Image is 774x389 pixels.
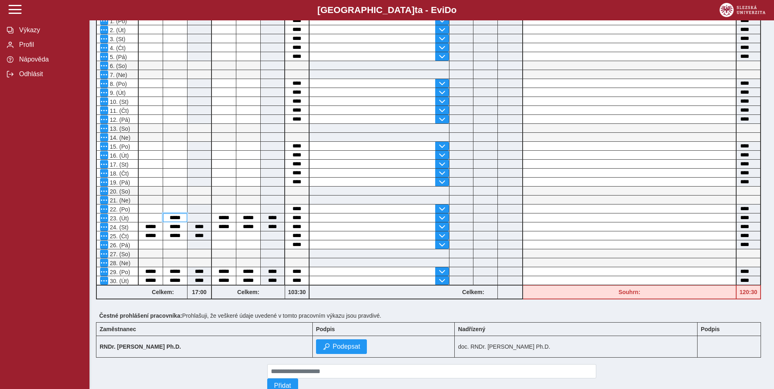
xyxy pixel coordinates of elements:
[449,289,497,295] b: Celkem:
[188,289,211,295] b: 17:00
[108,152,129,159] span: 16. (Út)
[100,88,108,97] button: Menu
[737,285,761,299] div: Fond pracovní doby (70:24 h) a součet hodin (120:30 h) se neshodují!
[100,178,108,186] button: Menu
[108,206,130,213] span: 22. (Po)
[100,160,108,168] button: Menu
[100,214,108,222] button: Menu
[108,27,126,33] span: 2. (Út)
[108,233,129,240] span: 25. (Čt)
[100,115,108,123] button: Menu
[100,142,108,150] button: Menu
[108,161,129,168] span: 17. (St)
[108,242,130,248] span: 26. (Pá)
[17,70,83,78] span: Odhlásit
[108,197,131,204] span: 21. (Ne)
[96,309,767,322] div: Prohlašuji, že veškeré údaje uvedené v tomto pracovním výkazu jsou pravdivé.
[100,259,108,267] button: Menu
[100,187,108,195] button: Menu
[108,108,129,114] span: 11. (Čt)
[17,41,83,48] span: Profil
[108,224,129,231] span: 24. (St)
[108,99,129,105] span: 10. (St)
[523,285,737,299] div: Fond pracovní doby (70:24 h) a součet hodin (120:30 h) se neshodují!
[100,35,108,43] button: Menu
[100,268,108,276] button: Menu
[100,277,108,285] button: Menu
[100,106,108,114] button: Menu
[100,44,108,52] button: Menu
[108,269,130,275] span: 29. (Po)
[316,326,335,332] b: Podpis
[100,17,108,25] button: Menu
[108,260,131,266] span: 28. (Ne)
[108,215,129,222] span: 23. (Út)
[100,70,108,79] button: Menu
[24,5,750,15] b: [GEOGRAPHIC_DATA] a - Evi
[100,223,108,231] button: Menu
[108,63,127,69] span: 6. (So)
[212,289,285,295] b: Celkem:
[139,289,187,295] b: Celkem:
[100,326,136,332] b: Zaměstnanec
[108,36,125,42] span: 3. (St)
[333,343,360,350] span: Podepsat
[100,241,108,249] button: Menu
[316,339,367,354] button: Podepsat
[108,54,127,60] span: 5. (Pá)
[108,278,129,284] span: 30. (Út)
[701,326,720,332] b: Podpis
[619,289,641,295] b: Souhrn:
[100,53,108,61] button: Menu
[100,196,108,204] button: Menu
[17,26,83,34] span: Výkazy
[455,336,698,358] td: doc. RNDr. [PERSON_NAME] Ph.D.
[108,125,130,132] span: 13. (So)
[100,151,108,159] button: Menu
[99,312,182,319] b: Čestné prohlášení pracovníka:
[100,250,108,258] button: Menu
[445,5,451,15] span: D
[108,45,126,51] span: 4. (Čt)
[108,143,130,150] span: 15. (Po)
[108,72,127,78] span: 7. (Ne)
[719,3,765,17] img: logo_web_su.png
[108,170,129,177] span: 18. (Čt)
[108,179,130,186] span: 19. (Pá)
[100,124,108,132] button: Menu
[285,289,309,295] b: 103:30
[108,188,130,195] span: 20. (So)
[108,134,131,141] span: 14. (Ne)
[108,251,130,257] span: 27. (So)
[108,18,127,24] span: 1. (Po)
[100,169,108,177] button: Menu
[100,133,108,141] button: Menu
[100,62,108,70] button: Menu
[414,5,417,15] span: t
[108,116,130,123] span: 12. (Pá)
[458,326,485,332] b: Nadřízený
[100,26,108,34] button: Menu
[100,343,181,350] b: RNDr. [PERSON_NAME] Ph.D.
[451,5,457,15] span: o
[100,232,108,240] button: Menu
[737,289,760,295] b: 120:30
[17,56,83,63] span: Nápověda
[100,97,108,105] button: Menu
[100,79,108,88] button: Menu
[100,205,108,213] button: Menu
[108,81,127,87] span: 8. (Po)
[108,90,126,96] span: 9. (Út)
